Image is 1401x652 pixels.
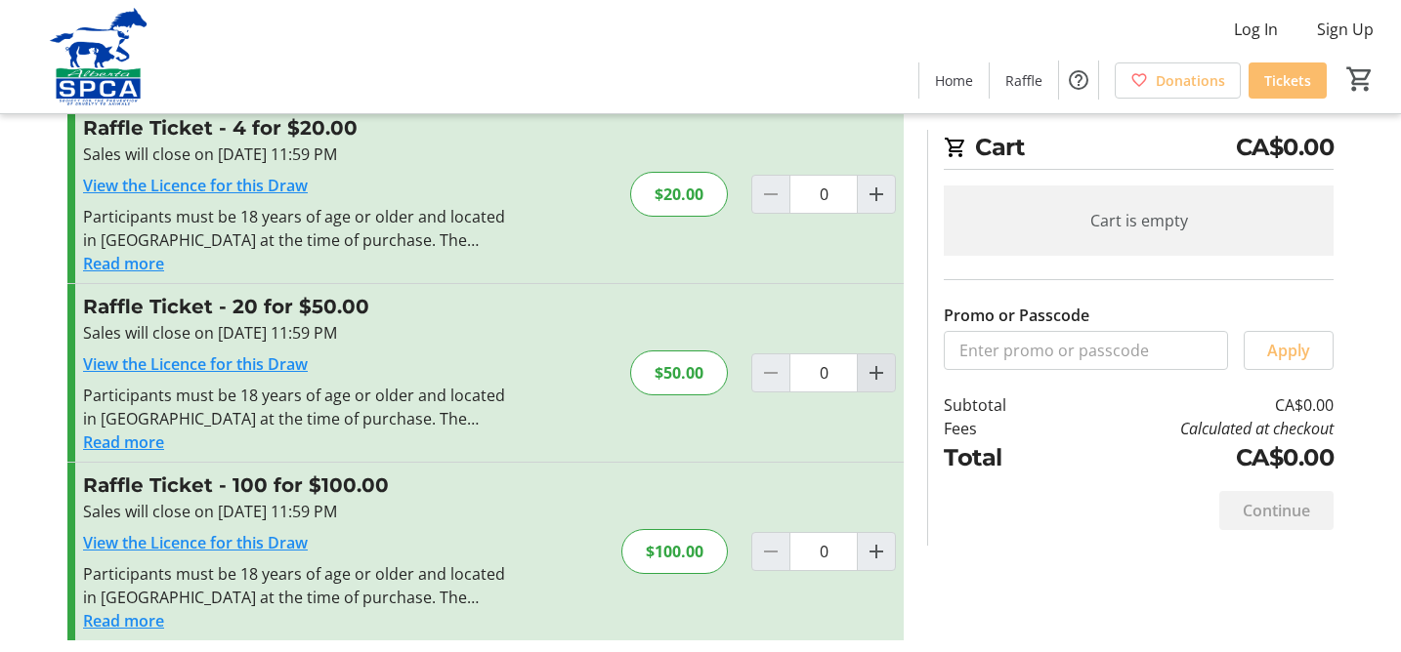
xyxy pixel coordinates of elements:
button: Apply [1244,331,1334,370]
img: Alberta SPCA's Logo [12,8,186,105]
button: Read more [83,609,164,632]
span: Home [935,70,973,91]
button: Increment by one [858,354,895,391]
td: Subtotal [944,393,1057,417]
div: Sales will close on [DATE] 11:59 PM [83,500,510,523]
td: CA$0.00 [1057,393,1334,417]
a: Home [919,62,989,99]
div: Participants must be 18 years of age or older and located in [GEOGRAPHIC_DATA] at the time of pur... [83,384,510,430]
a: View the Licence for this Draw [83,353,308,375]
a: View the Licence for this Draw [83,532,308,553]
input: Raffle Ticket Quantity [789,353,858,392]
td: CA$0.00 [1057,440,1334,475]
button: Log In [1218,14,1294,45]
button: Read more [83,430,164,454]
div: Sales will close on [DATE] 11:59 PM [83,143,510,166]
input: Raffle Ticket Quantity [789,175,858,214]
h3: Raffle Ticket - 20 for $50.00 [83,292,510,321]
div: $100.00 [621,529,728,574]
button: Help [1059,61,1098,100]
div: Cart is empty [944,185,1334,256]
a: Tickets [1249,62,1327,99]
h2: Cart [944,130,1334,170]
div: Participants must be 18 years of age or older and located in [GEOGRAPHIC_DATA] at the time of pur... [83,562,510,609]
span: Log In [1234,18,1278,41]
h3: Raffle Ticket - 100 for $100.00 [83,470,510,500]
button: Sign Up [1301,14,1389,45]
div: Participants must be 18 years of age or older and located in [GEOGRAPHIC_DATA] at the time of pur... [83,205,510,252]
td: Calculated at checkout [1057,417,1334,440]
input: Raffle Ticket Quantity [789,532,858,571]
button: Cart [1342,61,1378,97]
input: Enter promo or passcode [944,331,1228,370]
h3: Raffle Ticket - 4 for $20.00 [83,113,510,143]
div: Sales will close on [DATE] 11:59 PM [83,321,510,345]
span: Donations [1156,70,1225,91]
span: Apply [1267,339,1310,362]
a: View the Licence for this Draw [83,175,308,196]
div: $20.00 [630,172,728,217]
span: Raffle [1005,70,1042,91]
td: Total [944,440,1057,475]
button: Read more [83,252,164,275]
span: Tickets [1264,70,1311,91]
span: Sign Up [1317,18,1374,41]
div: $50.00 [630,350,728,395]
a: Raffle [990,62,1058,99]
label: Promo or Passcode [944,304,1089,327]
td: Fees [944,417,1057,440]
span: CA$0.00 [1236,130,1335,165]
button: Increment by one [858,176,895,213]
a: Donations [1115,62,1241,99]
button: Increment by one [858,533,895,570]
